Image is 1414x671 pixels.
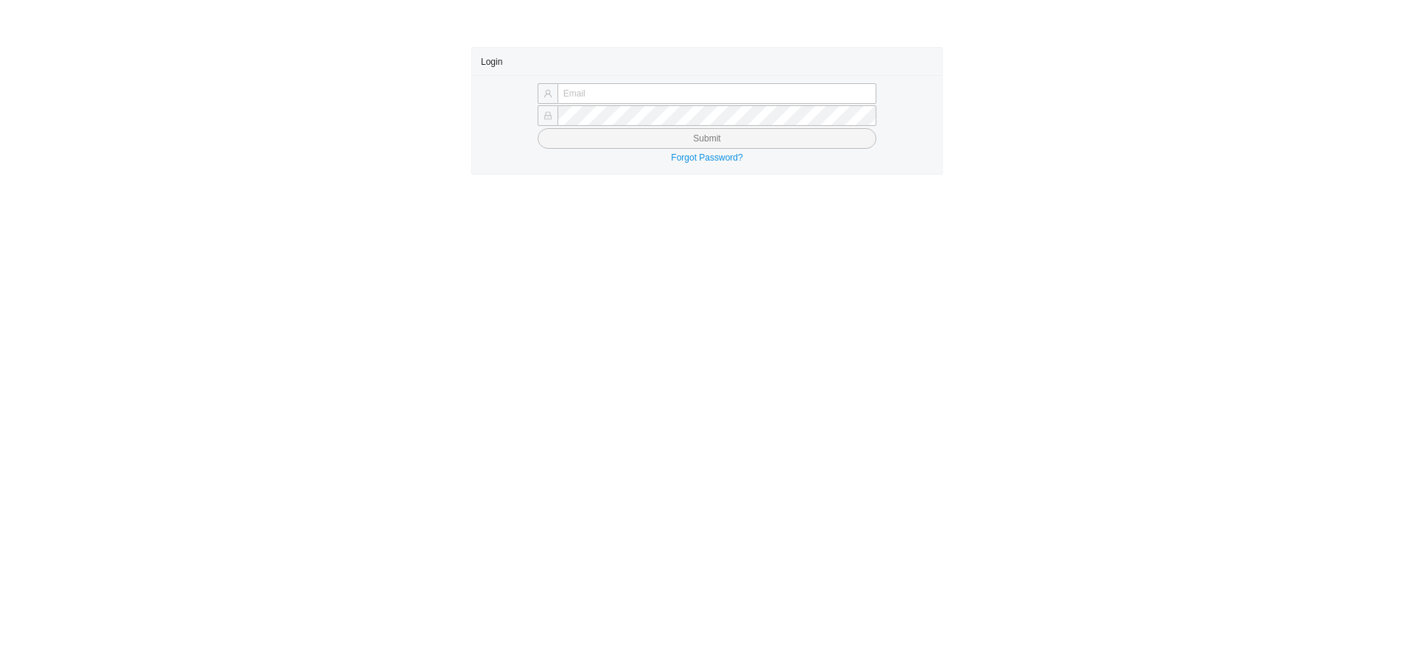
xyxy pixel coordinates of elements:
[544,89,552,98] span: user
[481,48,933,75] div: Login
[671,152,742,163] a: Forgot Password?
[538,128,876,149] button: Submit
[544,111,552,120] span: lock
[557,83,876,104] input: Email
